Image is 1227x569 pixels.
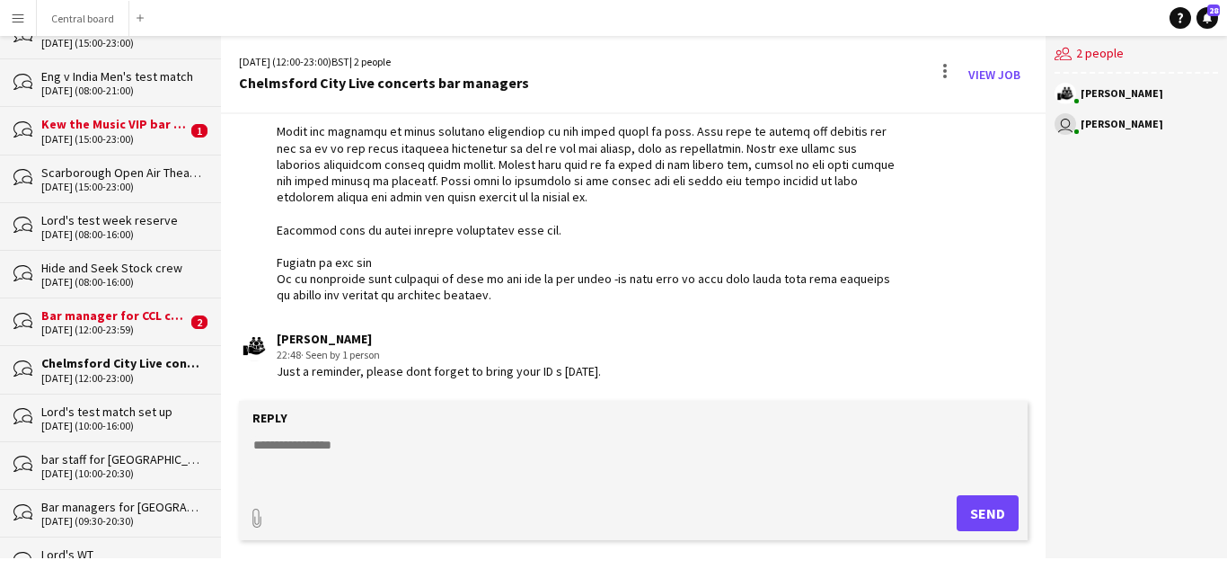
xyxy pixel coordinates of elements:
label: Reply [252,410,287,426]
div: [DATE] (12:00-23:00) | 2 people [239,54,529,70]
div: [DATE] (15:00-23:00) [41,37,203,49]
div: [DATE] (15:00-23:00) [41,133,187,146]
div: [DATE] (12:00-23:59) [41,324,187,336]
div: Lord's test week reserve [41,212,203,228]
div: [DATE] (10:00-16:00) [41,420,203,432]
div: [PERSON_NAME] [277,331,601,347]
div: [DATE] (08:00-16:00) [41,228,203,241]
a: 28 [1196,7,1218,29]
div: Bar managers for [GEOGRAPHIC_DATA] [41,499,203,515]
span: BST [331,55,349,68]
button: Central board [37,1,129,36]
div: Bar manager for CCL concert series [41,307,187,324]
span: 2 [191,316,207,329]
button: Send [957,495,1019,531]
div: 22:48 [277,347,601,363]
div: Just a reminder, please dont forget to bring your ID s [DATE]. [277,363,601,379]
div: Hide and Seek Stock crew [41,260,203,276]
div: [PERSON_NAME] [1081,119,1163,129]
div: [DATE] (08:00-16:00) [41,276,203,289]
div: 2 people [1055,36,1218,74]
div: [DATE] (10:00-20:30) [41,467,203,480]
div: Chelmsford City Live concerts bar managers [41,355,203,371]
span: 1 [191,124,207,138]
div: bar staff for [GEOGRAPHIC_DATA] [41,451,203,467]
div: [DATE] (08:00-21:00) [41,84,203,97]
div: [DATE] (09:30-20:30) [41,515,203,528]
div: Kew the Music VIP bar manager [41,116,187,132]
div: [DATE] (15:00-23:00) [41,181,203,193]
div: Chelmsford City Live concerts bar managers [239,75,529,91]
div: Eng v India Men's test match [41,68,203,84]
div: Lord's test match set up [41,404,203,420]
div: [DATE] (12:00-23:00) [41,372,203,385]
div: Scarborough Open Air Theatre concerts [41,164,203,181]
div: Lord's WT [41,547,203,563]
span: · Seen by 1 person [301,348,380,361]
a: View Job [961,60,1028,89]
span: 28 [1207,4,1220,16]
div: [PERSON_NAME] [1081,88,1163,99]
